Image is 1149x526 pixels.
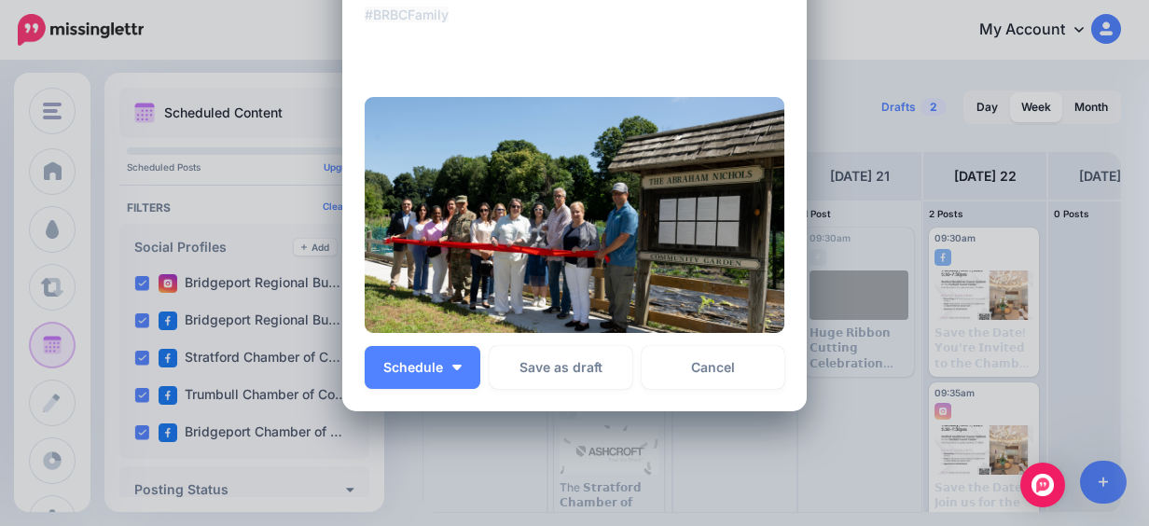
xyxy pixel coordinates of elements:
[490,346,632,389] button: Save as draft
[642,346,784,389] a: Cancel
[1020,463,1065,507] div: Open Intercom Messenger
[452,365,462,370] img: arrow-down-white.png
[365,346,480,389] button: Schedule
[365,97,784,333] img: S2S6DTHLD0A5GCRCF1U04NWOBN0TIWVQ.png
[383,361,443,374] span: Schedule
